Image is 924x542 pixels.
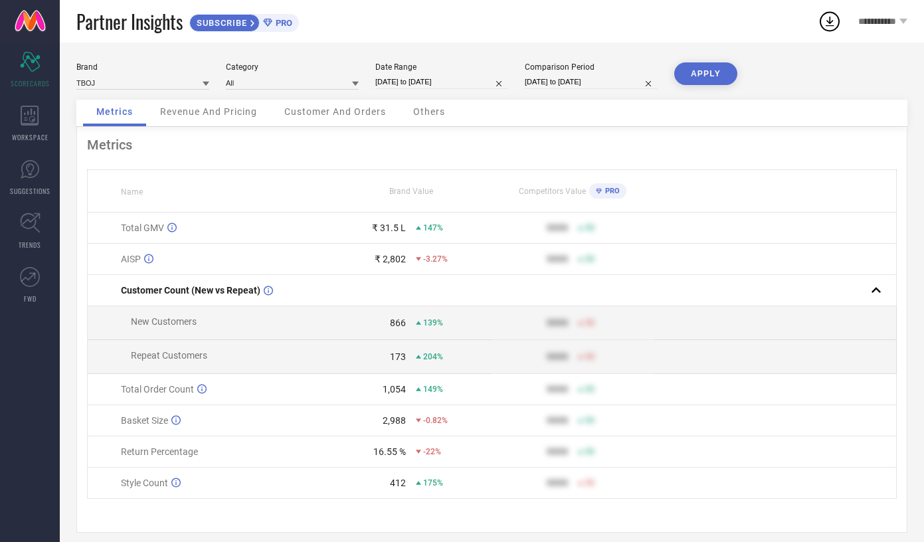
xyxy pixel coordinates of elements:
[423,254,448,264] span: -3.27%
[519,187,586,196] span: Competitors Value
[375,62,508,72] div: Date Range
[602,187,620,195] span: PRO
[383,384,406,395] div: 1,054
[160,106,257,117] span: Revenue And Pricing
[190,18,250,28] span: SUBSCRIBE
[389,187,433,196] span: Brand Value
[585,223,595,232] span: 50
[585,478,595,488] span: 50
[423,223,443,232] span: 147%
[121,415,168,426] span: Basket Size
[189,11,299,32] a: SUBSCRIBEPRO
[131,350,207,361] span: Repeat Customers
[423,447,441,456] span: -22%
[390,478,406,488] div: 412
[423,416,448,425] span: -0.82%
[11,78,50,88] span: SCORECARDS
[585,352,595,361] span: 50
[373,446,406,457] div: 16.55 %
[547,351,568,362] div: 9999
[390,317,406,328] div: 866
[585,385,595,394] span: 50
[12,132,48,142] span: WORKSPACE
[818,9,842,33] div: Open download list
[121,285,260,296] span: Customer Count (New vs Repeat)
[585,254,595,264] span: 50
[121,223,164,233] span: Total GMV
[76,8,183,35] span: Partner Insights
[375,75,508,89] input: Select date range
[423,352,443,361] span: 204%
[121,446,198,457] span: Return Percentage
[423,318,443,327] span: 139%
[375,254,406,264] div: ₹ 2,802
[121,254,141,264] span: AISP
[284,106,386,117] span: Customer And Orders
[547,223,568,233] div: 9999
[383,415,406,426] div: 2,988
[24,294,37,304] span: FWD
[413,106,445,117] span: Others
[10,186,50,196] span: SUGGESTIONS
[585,416,595,425] span: 50
[272,18,292,28] span: PRO
[547,446,568,457] div: 9999
[547,317,568,328] div: 9999
[547,384,568,395] div: 9999
[423,385,443,394] span: 149%
[76,62,209,72] div: Brand
[525,62,658,72] div: Comparison Period
[121,384,194,395] span: Total Order Count
[423,478,443,488] span: 175%
[96,106,133,117] span: Metrics
[390,351,406,362] div: 173
[674,62,737,85] button: APPLY
[547,415,568,426] div: 9999
[121,478,168,488] span: Style Count
[372,223,406,233] div: ₹ 31.5 L
[547,478,568,488] div: 9999
[87,137,897,153] div: Metrics
[131,316,197,327] span: New Customers
[547,254,568,264] div: 9999
[525,75,658,89] input: Select comparison period
[585,447,595,456] span: 50
[121,187,143,197] span: Name
[585,318,595,327] span: 50
[226,62,359,72] div: Category
[19,240,41,250] span: TRENDS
